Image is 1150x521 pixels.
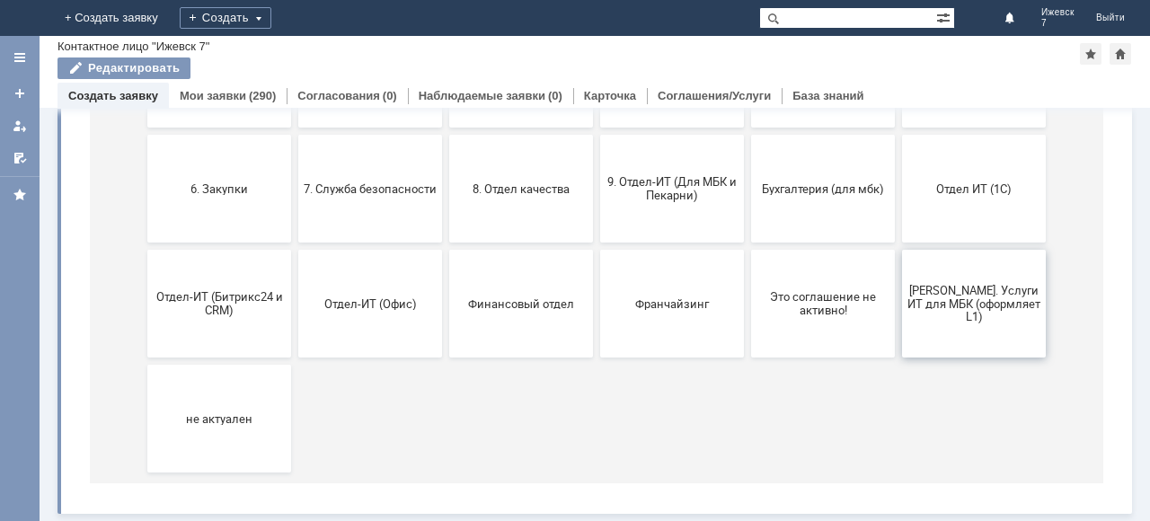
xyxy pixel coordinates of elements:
[530,492,663,506] span: Франчайзинг
[383,89,397,102] div: (0)
[530,371,663,398] span: 9. Отдел-ИТ (Для МБК и Пекарни)
[827,331,970,438] button: Отдел ИТ (1С)
[792,89,863,102] a: База знаний
[658,89,771,102] a: Соглашения/Услуги
[228,377,361,391] span: 7. Служба безопасности
[1080,43,1101,65] div: Добавить в избранное
[584,89,636,102] a: Карточка
[832,479,965,519] span: [PERSON_NAME]. Услуги ИТ для МБК (оформляет L1)
[525,216,668,323] button: 3. Отдел логистики
[379,492,512,506] span: Финансовый отдел
[1041,7,1075,18] span: Ижевск
[832,377,965,391] span: Отдел ИТ (1С)
[180,89,246,102] a: Мои заявки
[676,331,819,438] button: Бухгалтерия (для мбк)
[525,331,668,438] button: 9. Отдел-ИТ (Для МБК и Пекарни)
[936,8,954,25] span: Расширенный поиск
[297,89,380,102] a: Согласования
[379,377,512,391] span: 8. Отдел качества
[5,79,34,108] a: Создать заявку
[68,89,158,102] a: Создать заявку
[228,249,361,289] span: 1 линия поддержки мбк (Проблемы с интернет-заказами)
[5,144,34,172] a: Мои согласования
[77,256,210,283] span: 1 линия поддержки МБК
[223,216,367,323] button: 1 линия поддержки мбк (Проблемы с интернет-заказами)
[77,486,210,513] span: Отдел-ИТ (Битрикс24 и CRM)
[374,216,517,323] button: 2. Контрольно-ревизионный отдел
[1041,18,1075,29] span: 7
[548,89,562,102] div: (0)
[223,331,367,438] button: 7. Служба безопасности
[374,331,517,438] button: 8. Отдел качества
[228,492,361,506] span: Отдел-ИТ (Офис)
[14,180,1028,198] header: Выберите тематику заявки
[827,216,970,323] button: 5. Административно-хозяйственный отдел
[180,7,271,29] div: Создать
[5,111,34,140] a: Мои заявки
[77,377,210,391] span: 6. Закупки
[676,216,819,323] button: 4. Маркетинг
[681,486,814,513] span: Это соглашение не активно!
[72,216,216,323] button: 1 линия поддержки МБК
[57,40,209,53] div: Контактное лицо "Ижевск 7"
[681,377,814,391] span: Бухгалтерия (для мбк)
[419,89,545,102] a: Наблюдаемые заявки
[249,89,276,102] div: (290)
[341,80,701,113] input: Например, почта или справка
[1110,43,1131,65] div: Сделать домашней страницей
[72,331,216,438] button: 6. Закупки
[379,256,512,283] span: 2. Контрольно-ревизионный отдел
[341,44,701,62] label: Воспользуйтесь поиском
[832,256,965,283] span: 5. Административно-хозяйственный отдел
[530,262,663,276] span: 3. Отдел логистики
[681,262,814,276] span: 4. Маркетинг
